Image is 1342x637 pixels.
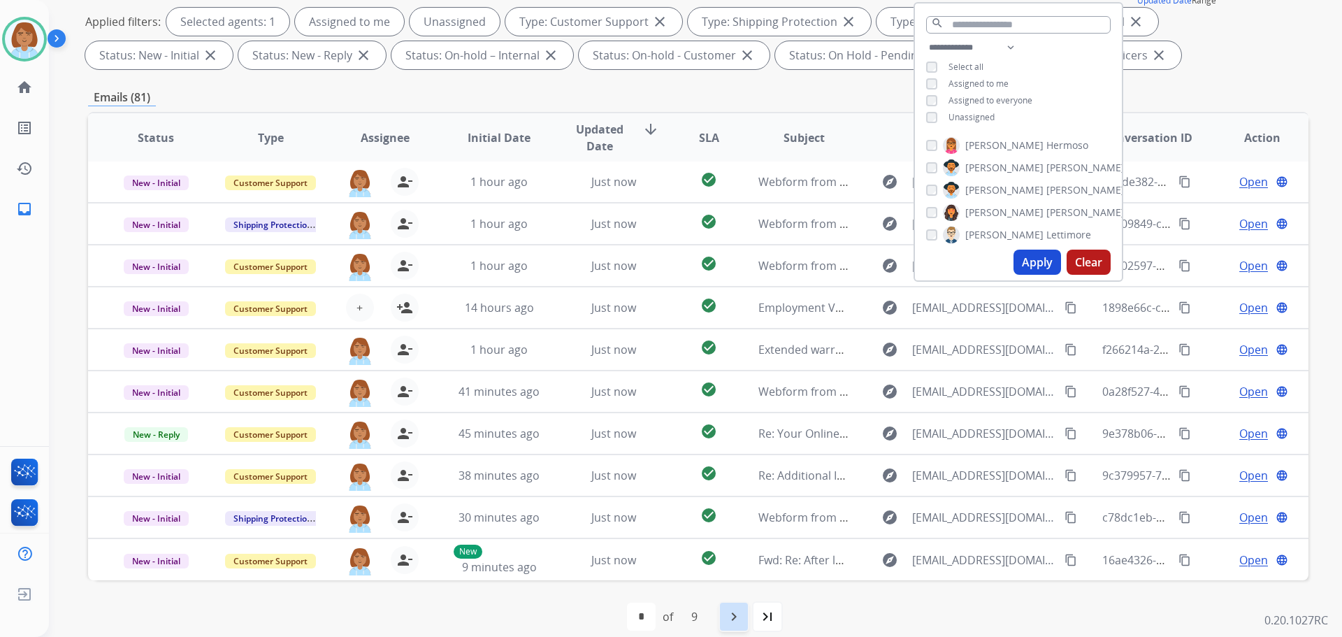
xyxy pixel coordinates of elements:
span: [EMAIL_ADDRESS][DOMAIN_NAME] [912,341,1056,358]
span: Hermoso [1046,138,1088,152]
span: Open [1239,467,1268,484]
span: [PERSON_NAME] [965,183,1044,197]
span: New - Initial [124,259,189,274]
span: Fwd: Re: After last app update, my ring won't sync consistently [758,552,1085,568]
span: [PERSON_NAME] [965,206,1044,220]
span: Updated Date [568,121,632,155]
div: Status: On-hold – Internal [391,41,573,69]
span: Just now [591,426,636,441]
span: Open [1239,299,1268,316]
mat-icon: explore [881,509,898,526]
span: Extended warranty [758,342,858,357]
p: New [454,545,482,559]
mat-icon: language [1276,385,1288,398]
span: [PERSON_NAME] [965,228,1044,242]
span: c78dc1eb-1212-47ac-9004-ed0601d79ede [1102,510,1319,525]
span: Customer Support [225,176,316,190]
mat-icon: content_copy [1065,343,1077,356]
span: New - Initial [124,343,189,358]
mat-icon: close [651,13,668,30]
mat-icon: check_circle [700,213,717,230]
span: 41 minutes ago [459,384,540,399]
span: 45 minutes ago [459,426,540,441]
mat-icon: content_copy [1178,176,1191,188]
mat-icon: person_remove [396,467,413,484]
div: Type: Reguard CS [876,8,1016,36]
span: Just now [591,258,636,273]
div: Type: Shipping Protection [688,8,871,36]
img: agent-avatar [346,210,374,239]
mat-icon: content_copy [1065,427,1077,440]
mat-icon: person_remove [396,215,413,232]
span: New - Initial [124,301,189,316]
img: agent-avatar [346,546,374,575]
mat-icon: content_copy [1178,469,1191,482]
span: New - Initial [124,385,189,400]
mat-icon: check_circle [700,465,717,482]
mat-icon: check_circle [700,255,717,272]
div: of [663,608,673,625]
p: 0.20.1027RC [1264,612,1328,629]
span: 9e378b06-1d55-4832-90db-6acabfb0844c [1102,426,1318,441]
th: Action [1194,113,1308,162]
span: + [356,299,363,316]
mat-icon: search [931,17,944,29]
mat-icon: close [355,47,372,64]
mat-icon: close [739,47,756,64]
span: Open [1239,509,1268,526]
mat-icon: inbox [16,201,33,217]
img: avatar [5,20,44,59]
span: Open [1239,383,1268,400]
img: agent-avatar [346,252,374,281]
mat-icon: close [202,47,219,64]
button: + [346,294,374,322]
span: Just now [591,216,636,231]
mat-icon: person_remove [396,383,413,400]
span: [EMAIL_ADDRESS][DOMAIN_NAME] [912,299,1056,316]
p: Applied filters: [85,13,161,30]
img: agent-avatar [346,461,374,491]
span: [EMAIL_ADDRESS][DOMAIN_NAME] [912,467,1056,484]
mat-icon: explore [881,299,898,316]
span: Type [258,129,284,146]
span: 9 minutes ago [462,559,537,575]
span: SLA [699,129,719,146]
mat-icon: person_remove [396,552,413,568]
span: Status [138,129,174,146]
span: Customer Support [225,343,316,358]
span: New - Initial [124,469,189,484]
div: Selected agents: 1 [166,8,289,36]
mat-icon: history [16,160,33,177]
mat-icon: language [1276,511,1288,524]
span: [PERSON_NAME] [1046,183,1125,197]
mat-icon: person_add [396,299,413,316]
mat-icon: check_circle [700,507,717,524]
span: 1898e66c-c7a3-44fb-928d-f0037f42ea0b [1102,300,1310,315]
span: Re: Additional Information Needed [758,468,941,483]
span: New - Reply [124,427,188,442]
mat-icon: explore [881,467,898,484]
span: Shipping Protection [225,217,321,232]
span: [EMAIL_ADDRESS][DOMAIN_NAME] [912,215,1056,232]
span: Shipping Protection [225,511,321,526]
span: New - Initial [124,217,189,232]
span: [PERSON_NAME] [1046,161,1125,175]
span: Unassigned [948,111,995,123]
mat-icon: content_copy [1178,427,1191,440]
span: New - Initial [124,511,189,526]
mat-icon: explore [881,383,898,400]
mat-icon: person_remove [396,509,413,526]
mat-icon: person_remove [396,257,413,274]
mat-icon: content_copy [1065,554,1077,566]
mat-icon: explore [881,425,898,442]
mat-icon: language [1276,259,1288,272]
span: Webform from [EMAIL_ADDRESS][DOMAIN_NAME] on [DATE] [758,510,1075,525]
span: [PERSON_NAME] [1046,206,1125,220]
mat-icon: check_circle [700,171,717,188]
span: Open [1239,173,1268,190]
span: [EMAIL_ADDRESS][DOMAIN_NAME] [912,257,1056,274]
span: Assignee [361,129,410,146]
span: 1 hour ago [470,174,528,189]
mat-icon: language [1276,554,1288,566]
img: agent-avatar [346,168,374,197]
